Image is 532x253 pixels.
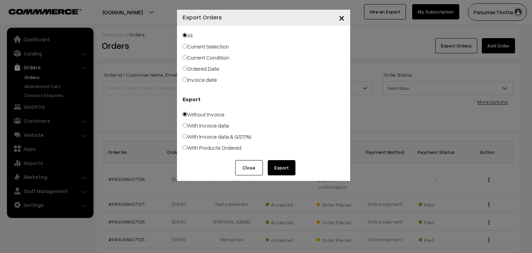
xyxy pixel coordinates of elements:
label: With Invoice data [183,121,229,130]
label: Without Invoice [183,110,224,119]
input: All [183,33,187,37]
input: Without Invoice [183,112,187,116]
label: Current Condition [183,53,229,62]
input: Current Condition [183,55,187,60]
input: With Invoice data & GST(%) [183,134,187,139]
input: With Invoice data [183,123,187,128]
label: Ordered Date [183,64,219,73]
label: With Products Ordered [183,143,241,152]
label: Invoice date [183,76,217,84]
label: Current Selection [183,42,229,51]
button: Export [268,160,295,175]
input: Ordered Date [183,66,187,71]
input: Invoice date [183,77,187,82]
button: Close [235,160,263,175]
b: Export [183,95,201,103]
label: All [183,31,193,40]
span: × [339,11,345,24]
h4: Export Orders [183,12,222,22]
label: With Invoice data & GST(%) [183,132,251,141]
button: Close [333,7,350,28]
input: Current Selection [183,44,187,49]
input: With Products Ordered [183,145,187,150]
